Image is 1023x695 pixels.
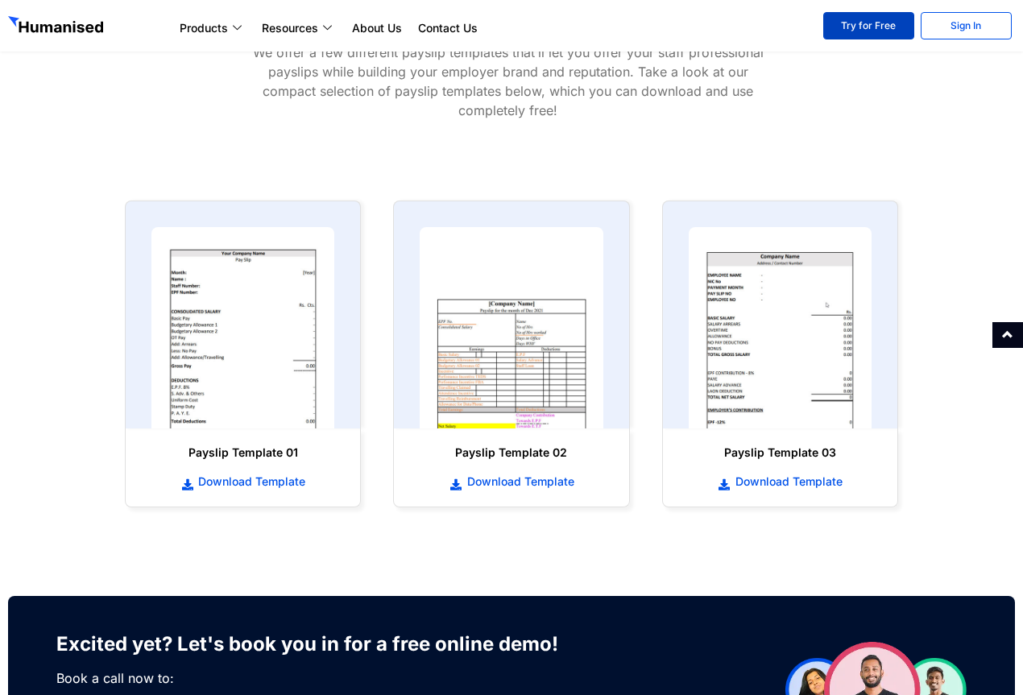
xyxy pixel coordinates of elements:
img: payslip template [689,227,872,428]
h6: Payslip Template 03 [679,445,881,461]
img: payslip template [420,227,603,428]
a: About Us [344,19,410,38]
span: Download Template [463,474,574,490]
a: Try for Free [823,12,914,39]
a: Products [172,19,254,38]
a: Sign In [921,12,1012,39]
h3: Excited yet? Let's book you in for a free online demo! [56,628,584,660]
img: GetHumanised Logo [8,16,106,37]
a: Contact Us [410,19,486,38]
a: Download Template [142,473,344,490]
span: Download Template [731,474,843,490]
img: payslip template [151,227,334,428]
a: Download Template [410,473,612,490]
p: Book a call now to: [56,668,584,688]
p: We offer a few different payslip templates that’ll let you offer your staff professional payslips... [242,43,774,120]
h6: Payslip Template 02 [410,445,612,461]
a: Download Template [679,473,881,490]
span: Download Template [194,474,305,490]
a: Resources [254,19,344,38]
h6: Payslip Template 01 [142,445,344,461]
